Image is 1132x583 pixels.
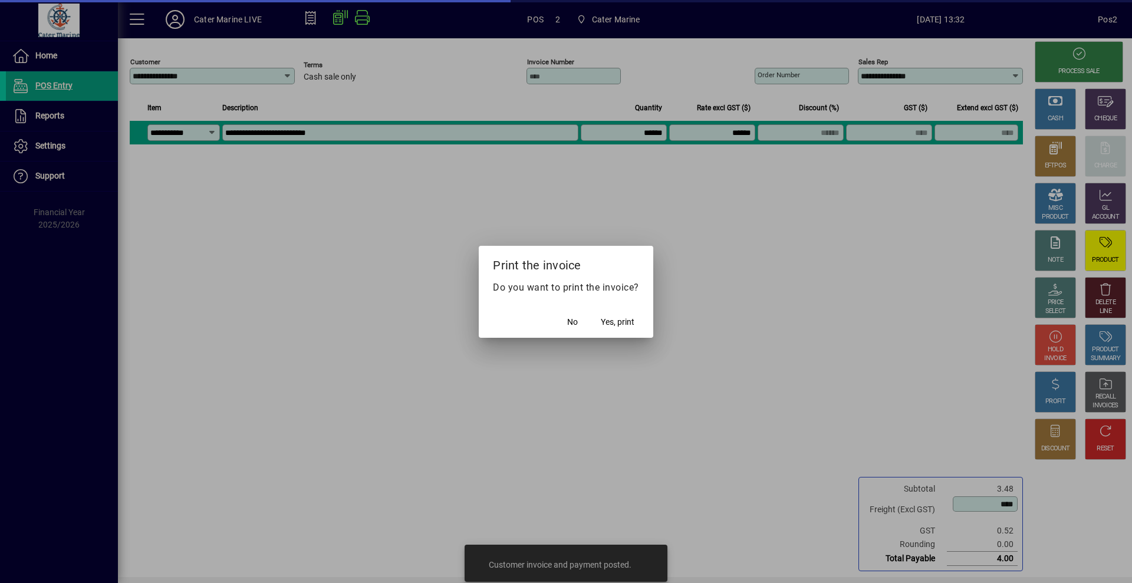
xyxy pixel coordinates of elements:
[479,246,653,280] h2: Print the invoice
[493,281,639,295] p: Do you want to print the invoice?
[567,316,578,328] span: No
[596,312,639,333] button: Yes, print
[554,312,591,333] button: No
[601,316,634,328] span: Yes, print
